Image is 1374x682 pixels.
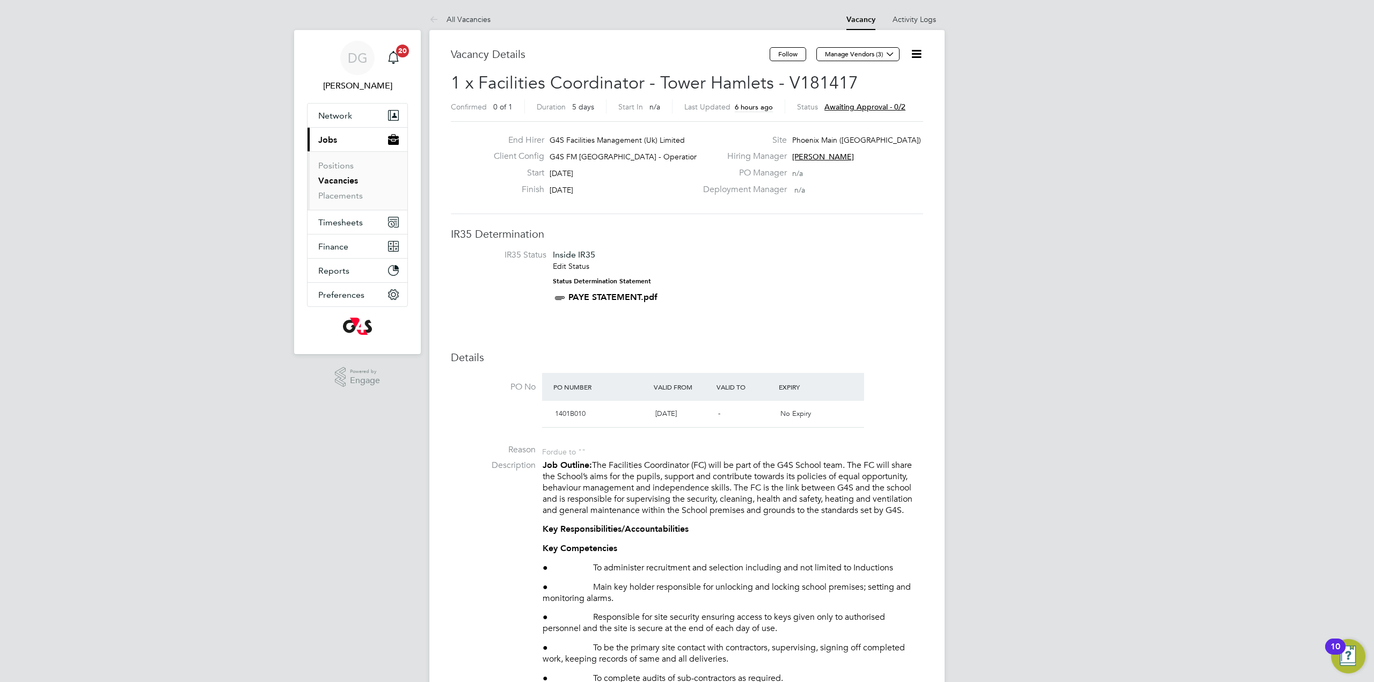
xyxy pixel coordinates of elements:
[551,377,651,397] div: PO Number
[318,111,352,121] span: Network
[451,382,536,393] label: PO No
[543,524,689,534] strong: Key Responsibilities/Accountabilities
[572,102,594,112] span: 5 days
[792,152,854,162] span: [PERSON_NAME]
[568,292,657,302] a: PAYE STATEMENT.pdf
[697,167,787,179] label: PO Manager
[543,642,923,665] p: ● To be the primary site contact with contractors, supervising, signing off completed work, keepi...
[343,318,372,335] img: g4s-logo-retina.png
[318,290,364,300] span: Preferences
[543,612,923,634] p: ● Responsible for site security ensuring access to keys given only to authorised personnel and th...
[543,582,923,604] p: ● Main key holder responsible for unlocking and locking school premises; setting and monitoring a...
[462,250,546,261] label: IR35 Status
[451,72,858,93] span: 1 x Facilities Coordinator - Tower Hamlets - V181417
[451,460,536,471] label: Description
[816,47,900,61] button: Manage Vendors (3)
[550,152,704,162] span: G4S FM [GEOGRAPHIC_DATA] - Operational
[824,102,905,112] span: Awaiting approval - 0/2
[308,151,407,210] div: Jobs
[718,409,720,418] span: -
[350,376,380,385] span: Engage
[792,168,803,178] span: n/a
[776,377,839,397] div: Expiry
[618,102,643,112] label: Start In
[550,168,573,178] span: [DATE]
[335,367,381,387] a: Powered byEngage
[797,102,818,112] label: Status
[553,250,595,260] span: Inside IR35
[451,350,923,364] h3: Details
[318,241,348,252] span: Finance
[485,151,544,162] label: Client Config
[451,102,487,112] label: Confirmed
[1331,647,1340,661] div: 10
[1331,639,1365,673] button: Open Resource Center, 10 new notifications
[735,102,773,112] span: 6 hours ago
[307,41,408,92] a: DG[PERSON_NAME]
[308,104,407,127] button: Network
[537,102,566,112] label: Duration
[308,210,407,234] button: Timesheets
[308,234,407,258] button: Finance
[307,79,408,92] span: Danny Glass
[651,377,714,397] div: Valid From
[348,51,368,65] span: DG
[649,102,660,112] span: n/a
[318,190,363,201] a: Placements
[451,444,536,456] label: Reason
[553,261,589,271] a: Edit Status
[294,30,421,354] nav: Main navigation
[318,266,349,276] span: Reports
[714,377,777,397] div: Valid To
[308,259,407,282] button: Reports
[543,460,923,516] p: The Facilities Coordinator (FC) will be part of the G4S School team. The FC will share the School...
[792,135,921,145] span: Phoenix Main ([GEOGRAPHIC_DATA])
[308,128,407,151] button: Jobs
[383,41,404,75] a: 20
[543,562,923,574] p: ● To administer recruitment and selection including and not limited to Inductions
[846,15,875,24] a: Vacancy
[655,409,677,418] span: [DATE]
[451,227,923,241] h3: IR35 Determination
[770,47,806,61] button: Follow
[485,135,544,146] label: End Hirer
[794,185,805,195] span: n/a
[318,217,363,228] span: Timesheets
[318,135,337,145] span: Jobs
[493,102,513,112] span: 0 of 1
[318,160,354,171] a: Positions
[542,444,586,457] div: For due to ""
[308,283,407,306] button: Preferences
[485,184,544,195] label: Finish
[893,14,936,24] a: Activity Logs
[697,151,787,162] label: Hiring Manager
[697,184,787,195] label: Deployment Manager
[553,277,651,285] strong: Status Determination Statement
[697,135,787,146] label: Site
[318,175,358,186] a: Vacancies
[396,45,409,57] span: 20
[543,460,592,470] strong: Job Outline:
[780,409,811,418] span: No Expiry
[555,409,586,418] span: 1401B010
[550,185,573,195] span: [DATE]
[684,102,730,112] label: Last Updated
[485,167,544,179] label: Start
[350,367,380,376] span: Powered by
[451,47,770,61] h3: Vacancy Details
[543,543,617,553] strong: Key Competencies
[429,14,491,24] a: All Vacancies
[550,135,685,145] span: G4S Facilities Management (Uk) Limited
[307,318,408,335] a: Go to home page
